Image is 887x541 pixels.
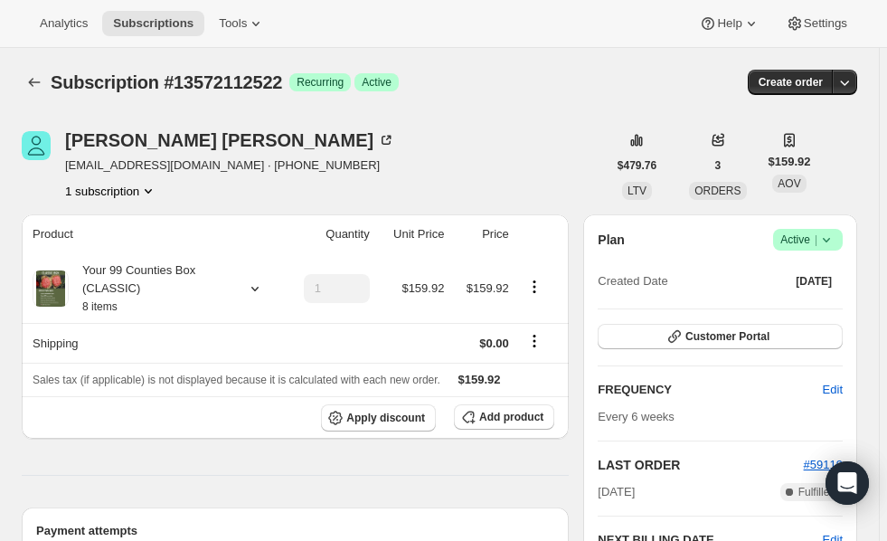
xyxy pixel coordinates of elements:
[401,281,444,295] span: $159.92
[22,70,47,95] button: Subscriptions
[598,456,803,474] h2: LAST ORDER
[520,331,549,351] button: Shipping actions
[748,70,834,95] button: Create order
[598,272,667,290] span: Created Date
[715,158,722,173] span: 3
[688,11,770,36] button: Help
[458,373,501,386] span: $159.92
[321,404,436,432] button: Apply discount
[798,485,835,499] span: Fulfilled
[22,131,51,160] span: phillip glover
[780,231,835,249] span: Active
[36,522,554,540] h2: Payment attempts
[598,410,675,423] span: Every 6 weeks
[778,177,800,190] span: AOV
[785,269,843,294] button: [DATE]
[362,75,392,90] span: Active
[22,323,282,363] th: Shipping
[717,16,741,31] span: Help
[804,16,847,31] span: Settings
[102,11,204,36] button: Subscriptions
[65,157,395,175] span: [EMAIL_ADDRESS][DOMAIN_NAME] · [PHONE_NUMBER]
[804,456,843,474] button: #59119
[685,329,769,344] span: Customer Portal
[40,16,88,31] span: Analytics
[69,261,231,316] div: Your 99 Counties Box (CLASSIC)
[520,277,549,297] button: Product actions
[65,182,157,200] button: Product actions
[694,185,741,197] span: ORDERS
[479,410,543,424] span: Add product
[598,324,843,349] button: Customer Portal
[22,214,282,254] th: Product
[454,404,554,430] button: Add product
[449,214,514,254] th: Price
[804,458,843,471] a: #59119
[219,16,247,31] span: Tools
[823,381,843,399] span: Edit
[208,11,276,36] button: Tools
[812,375,854,404] button: Edit
[29,11,99,36] button: Analytics
[467,281,509,295] span: $159.92
[375,214,450,254] th: Unit Price
[628,185,646,197] span: LTV
[618,158,656,173] span: $479.76
[33,374,440,386] span: Sales tax (if applicable) is not displayed because it is calculated with each new order.
[826,461,869,505] div: Open Intercom Messenger
[282,214,375,254] th: Quantity
[82,300,118,313] small: 8 items
[479,337,509,350] span: $0.00
[297,75,344,90] span: Recurring
[704,153,732,178] button: 3
[607,153,667,178] button: $479.76
[65,131,395,149] div: [PERSON_NAME] [PERSON_NAME]
[598,381,822,399] h2: FREQUENCY
[113,16,193,31] span: Subscriptions
[598,483,635,501] span: [DATE]
[51,72,282,92] span: Subscription #13572112522
[759,75,823,90] span: Create order
[346,411,425,425] span: Apply discount
[769,153,811,171] span: $159.92
[598,231,625,249] h2: Plan
[796,274,832,289] span: [DATE]
[775,11,858,36] button: Settings
[815,233,817,247] span: |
